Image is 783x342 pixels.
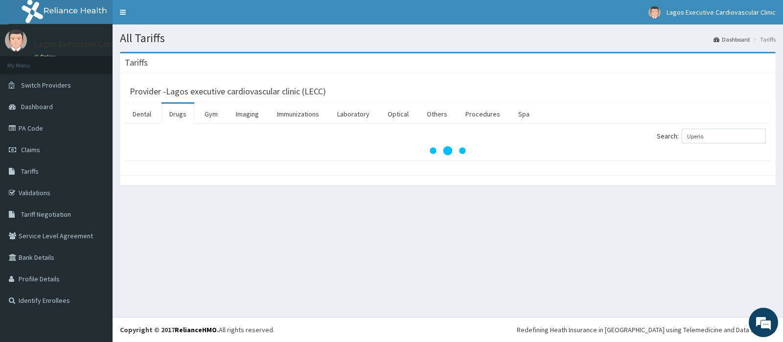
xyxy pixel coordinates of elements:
a: Optical [380,104,416,124]
span: Lagos Executive Cardiovascular Clinic [667,8,776,17]
h1: All Tariffs [120,32,776,45]
span: Claims [21,145,40,154]
p: Lagos Executive Cardiovascular Clinic [34,40,176,48]
img: User Image [648,6,661,19]
a: Spa [510,104,537,124]
li: Tariffs [751,35,776,44]
a: Online [34,53,58,60]
a: Immunizations [269,104,327,124]
label: Search: [657,129,766,143]
img: d_794563401_company_1708531726252_794563401 [18,49,40,73]
div: Minimize live chat window [161,5,184,28]
footer: All rights reserved. [113,317,783,342]
h3: Provider - Lagos executive cardiovascular clinic (LECC) [130,87,326,96]
span: We're online! [57,106,135,205]
a: Imaging [228,104,267,124]
div: Redefining Heath Insurance in [GEOGRAPHIC_DATA] using Telemedicine and Data Science! [517,325,776,335]
span: Dashboard [21,102,53,111]
span: Tariff Negotiation [21,210,71,219]
a: Others [419,104,455,124]
a: Gym [197,104,226,124]
textarea: Type your message and hit 'Enter' [5,233,186,268]
span: Switch Providers [21,81,71,90]
a: Drugs [161,104,194,124]
h3: Tariffs [125,58,148,67]
svg: audio-loading [428,131,467,170]
strong: Copyright © 2017 . [120,325,219,334]
a: Dashboard [714,35,750,44]
a: Dental [125,104,159,124]
div: Chat with us now [51,55,164,68]
a: Procedures [458,104,508,124]
input: Search: [682,129,766,143]
span: Tariffs [21,167,39,176]
a: Laboratory [329,104,377,124]
img: User Image [5,29,27,51]
a: RelianceHMO [175,325,217,334]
